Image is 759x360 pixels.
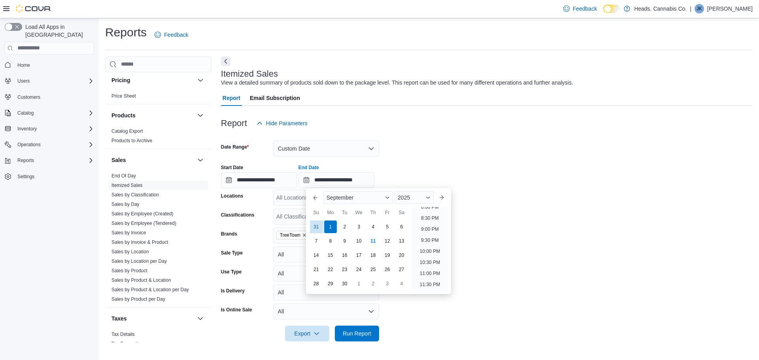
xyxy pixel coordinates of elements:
span: Operations [17,141,41,148]
label: Brands [221,231,237,237]
div: day-14 [310,249,323,262]
li: 11:00 PM [417,269,443,278]
span: Settings [14,172,94,181]
label: End Date [298,164,319,171]
div: day-26 [381,263,394,276]
span: Sales by Day [111,201,140,207]
a: Sales by Location per Day [111,258,167,264]
div: September, 2025 [309,220,409,291]
label: Classifications [221,212,255,218]
a: Sales by Product & Location [111,277,171,283]
a: Sales by Product per Day [111,296,165,302]
button: Pricing [111,76,194,84]
li: 10:00 PM [417,247,443,256]
div: Joel Kehrer [695,4,704,13]
span: JK [697,4,702,13]
h3: Pricing [111,76,130,84]
div: day-3 [381,277,394,290]
button: Taxes [111,315,194,322]
div: day-3 [353,221,365,233]
button: Next [221,57,230,66]
h3: Sales [111,156,126,164]
div: day-2 [338,221,351,233]
a: Feedback [560,1,600,17]
button: Customers [2,91,97,103]
h3: Report [221,119,247,128]
label: Use Type [221,269,242,275]
button: Settings [2,171,97,182]
img: Cova [16,5,51,13]
div: day-1 [353,277,365,290]
div: day-18 [367,249,379,262]
li: 11:30 PM [417,280,443,289]
div: Su [310,206,323,219]
button: Operations [14,140,44,149]
button: Inventory [2,123,97,134]
span: Load All Apps in [GEOGRAPHIC_DATA] [22,23,94,39]
span: End Of Day [111,173,136,179]
div: day-12 [381,235,394,247]
span: TreeTown [280,231,300,239]
span: Reports [14,156,94,165]
label: Start Date [221,164,244,171]
a: Sales by Invoice & Product [111,239,168,245]
a: Home [14,60,33,70]
span: Catalog [14,108,94,118]
a: Settings [14,172,38,181]
div: day-7 [310,235,323,247]
span: Sales by Location [111,249,149,255]
button: Reports [2,155,97,166]
span: Inventory [17,126,37,132]
div: Products [105,126,211,149]
div: day-30 [338,277,351,290]
div: View a detailed summary of products sold down to the package level. This report can be used for m... [221,79,573,87]
button: Hide Parameters [253,115,311,131]
div: Sa [395,206,408,219]
button: Catalog [14,108,37,118]
ul: Time [412,207,448,291]
p: Heads. Cannabis Co. [634,4,687,13]
a: Feedback [151,27,191,43]
div: day-13 [395,235,408,247]
button: Products [111,111,194,119]
button: Users [14,76,33,86]
a: Tax Exemptions [111,341,145,347]
a: Sales by Classification [111,192,159,198]
button: Next month [435,191,448,204]
button: Taxes [196,314,205,323]
div: We [353,206,365,219]
button: Users [2,75,97,87]
span: Customers [17,94,40,100]
div: day-31 [310,221,323,233]
div: day-20 [395,249,408,262]
div: Taxes [105,330,211,352]
button: Reports [14,156,37,165]
div: day-2 [367,277,379,290]
div: day-9 [338,235,351,247]
span: Home [17,62,30,68]
h1: Reports [105,25,147,40]
span: Sales by Invoice & Product [111,239,168,245]
div: day-16 [338,249,351,262]
a: Sales by Employee (Created) [111,211,174,217]
a: Tax Details [111,332,135,337]
span: Feedback [164,31,188,39]
p: | [690,4,691,13]
input: Press the down key to open a popover containing a calendar. [221,172,297,188]
div: day-28 [310,277,323,290]
span: Users [14,76,94,86]
div: day-19 [381,249,394,262]
button: Previous Month [309,191,322,204]
div: day-27 [395,263,408,276]
button: Pricing [196,75,205,85]
a: Sales by Invoice [111,230,146,236]
a: Price Sheet [111,93,136,99]
li: 8:00 PM [418,202,442,212]
div: Sales [105,171,211,307]
span: Settings [17,173,34,180]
